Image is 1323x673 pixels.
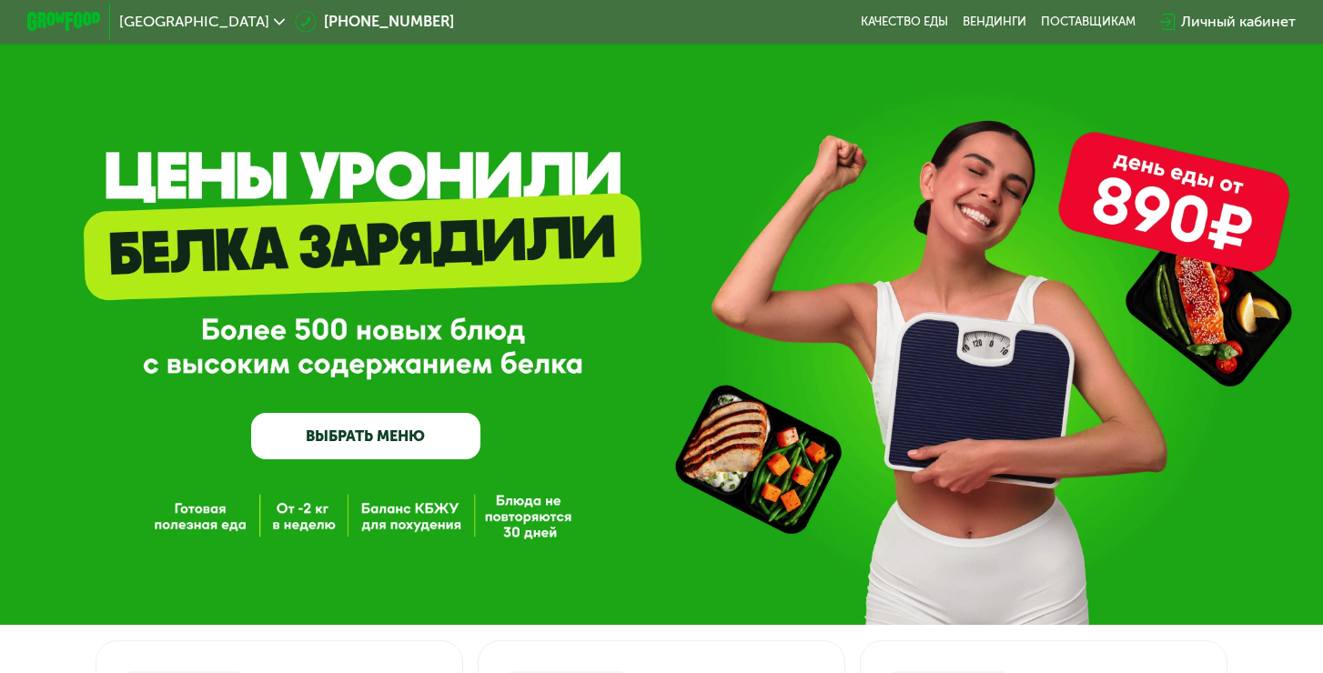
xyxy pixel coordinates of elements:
div: Личный кабинет [1181,11,1296,33]
a: [PHONE_NUMBER] [295,11,454,33]
a: ВЫБРАТЬ МЕНЮ [251,413,480,458]
a: Качество еды [861,15,948,29]
a: Вендинги [963,15,1026,29]
span: [GEOGRAPHIC_DATA] [119,15,269,29]
div: поставщикам [1041,15,1136,29]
